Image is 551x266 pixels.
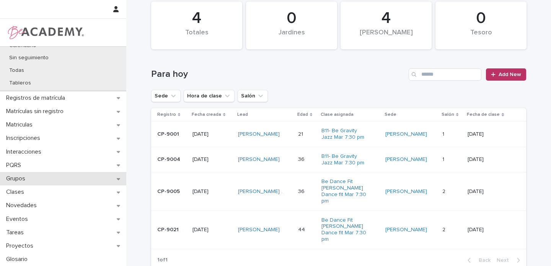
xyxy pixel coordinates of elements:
[442,187,447,195] p: 2
[321,217,369,243] a: Be Dance Fit [PERSON_NAME] Dance fit Mar 7:30 pm
[3,94,71,102] p: Registros de matrícula
[385,156,427,163] a: [PERSON_NAME]
[3,135,46,142] p: Inscripciones
[238,156,280,163] a: [PERSON_NAME]
[3,202,43,209] p: Novedades
[468,131,514,138] p: [DATE]
[151,90,181,102] button: Sede
[164,29,229,45] div: Totales
[298,225,306,233] p: 44
[468,156,514,163] p: [DATE]
[164,9,229,28] div: 4
[461,257,494,264] button: Back
[321,128,369,141] a: B11- Be Gravity Jazz Mar 7:30 pm
[385,131,427,138] a: [PERSON_NAME]
[3,55,55,61] p: Sin seguimiento
[297,110,308,119] p: Edad
[259,29,324,45] div: Jardines
[157,156,186,163] p: CP-9004
[6,25,85,40] img: WPrjXfSUmiLcdUfaYY4Q
[494,257,526,264] button: Next
[151,172,526,211] tr: CP-9005[DATE][PERSON_NAME] . 3636 Be Dance Fit [PERSON_NAME] Dance fit Mar 7:30 pm [PERSON_NAME] ...
[3,121,39,128] p: Matriculas
[468,227,514,233] p: [DATE]
[3,148,47,156] p: Interacciones
[237,110,248,119] p: Lead
[192,131,232,138] p: [DATE]
[448,9,514,28] div: 0
[321,110,354,119] p: Clase asignada
[321,178,369,204] a: Be Dance Fit [PERSON_NAME] Dance fit Mar 7:30 pm
[468,188,514,195] p: [DATE]
[238,131,280,138] a: [PERSON_NAME]
[238,188,282,195] a: [PERSON_NAME] .
[474,258,491,263] span: Back
[192,227,232,233] p: [DATE]
[499,72,521,77] span: Add New
[486,68,526,81] a: Add New
[184,90,235,102] button: Hora de clase
[151,69,406,80] h1: Para hoy
[354,29,419,45] div: [PERSON_NAME]
[157,188,186,195] p: CP-9005
[3,108,70,115] p: Matrículas sin registro
[409,68,481,81] input: Search
[448,29,514,45] div: Tesoro
[157,131,186,138] p: CP-9001
[442,155,446,163] p: 1
[442,225,447,233] p: 2
[192,188,232,195] p: [DATE]
[3,216,34,223] p: Eventos
[385,110,396,119] p: Sede
[192,156,232,163] p: [DATE]
[3,162,27,169] p: PQRS
[3,256,34,263] p: Glosario
[3,80,37,86] p: Tableros
[385,227,427,233] a: [PERSON_NAME]
[238,227,280,233] a: [PERSON_NAME]
[3,242,39,250] p: Proyectos
[3,188,30,196] p: Clases
[385,188,427,195] a: [PERSON_NAME]
[192,110,221,119] p: Fecha creada
[151,211,526,249] tr: CP-9021[DATE][PERSON_NAME] 4444 Be Dance Fit [PERSON_NAME] Dance fit Mar 7:30 pm [PERSON_NAME] 22...
[321,153,369,166] a: B11- Be Gravity Jazz Mar 7:30 pm
[238,90,268,102] button: Salón
[3,229,30,236] p: Tareas
[467,110,500,119] p: Fecha de clase
[157,110,176,119] p: Registro
[151,122,526,147] tr: CP-9001[DATE][PERSON_NAME] 2121 B11- Be Gravity Jazz Mar 7:30 pm [PERSON_NAME] 11 [DATE]
[354,9,419,28] div: 4
[298,155,306,163] p: 36
[442,110,454,119] p: Salón
[298,130,305,138] p: 21
[151,147,526,172] tr: CP-9004[DATE][PERSON_NAME] 3636 B11- Be Gravity Jazz Mar 7:30 pm [PERSON_NAME] 11 [DATE]
[3,175,31,182] p: Grupos
[3,67,30,74] p: Todas
[259,9,324,28] div: 0
[442,130,446,138] p: 1
[497,258,514,263] span: Next
[157,227,186,233] p: CP-9021
[298,187,306,195] p: 36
